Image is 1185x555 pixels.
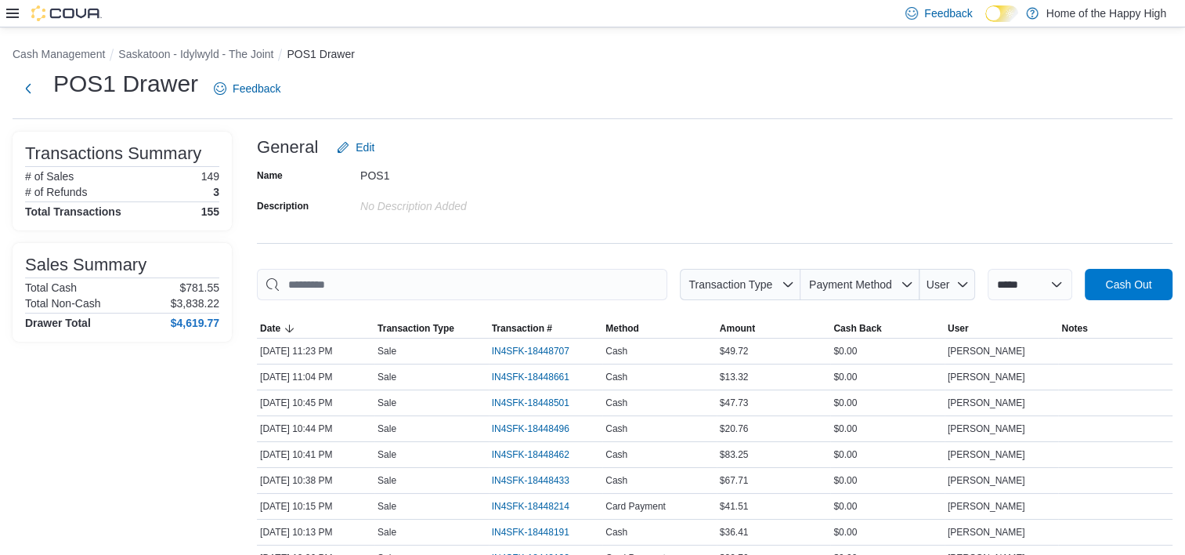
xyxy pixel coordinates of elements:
[492,322,552,335] span: Transaction #
[257,368,374,386] div: [DATE] 11:04 PM
[492,497,585,516] button: IN4SFK-18448214
[233,81,280,96] span: Feedback
[25,281,77,294] h6: Total Cash
[171,297,219,310] p: $3,838.22
[492,342,585,361] button: IN4SFK-18448707
[985,5,1018,22] input: Dark Mode
[717,319,831,338] button: Amount
[171,317,219,329] h4: $4,619.77
[492,371,569,383] span: IN4SFK-18448661
[201,170,219,183] p: 149
[25,186,87,198] h6: # of Refunds
[605,371,627,383] span: Cash
[720,371,749,383] span: $13.32
[948,474,1025,487] span: [PERSON_NAME]
[927,278,950,291] span: User
[25,297,101,310] h6: Total Non-Cash
[833,322,881,335] span: Cash Back
[331,132,381,163] button: Edit
[948,423,1025,435] span: [PERSON_NAME]
[374,319,489,338] button: Transaction Type
[31,5,102,21] img: Cova
[492,474,569,487] span: IN4SFK-18448433
[492,419,585,438] button: IN4SFK-18448496
[602,319,717,338] button: Method
[680,269,800,300] button: Transaction Type
[257,138,318,157] h3: General
[492,500,569,513] span: IN4SFK-18448214
[720,526,749,539] span: $36.41
[948,500,1025,513] span: [PERSON_NAME]
[378,526,396,539] p: Sale
[378,371,396,383] p: Sale
[179,281,219,294] p: $781.55
[492,397,569,409] span: IN4SFK-18448501
[13,73,44,104] button: Next
[945,319,1059,338] button: User
[13,48,105,60] button: Cash Management
[605,322,639,335] span: Method
[830,368,945,386] div: $0.00
[492,445,585,464] button: IN4SFK-18448462
[1058,319,1172,338] button: Notes
[720,397,749,409] span: $47.73
[605,500,666,513] span: Card Payment
[257,200,309,212] label: Description
[605,423,627,435] span: Cash
[378,448,396,461] p: Sale
[257,445,374,464] div: [DATE] 10:41 PM
[492,448,569,461] span: IN4SFK-18448462
[830,497,945,516] div: $0.00
[492,423,569,435] span: IN4SFK-18448496
[1085,269,1172,300] button: Cash Out
[948,448,1025,461] span: [PERSON_NAME]
[360,194,570,212] div: No Description added
[948,397,1025,409] span: [PERSON_NAME]
[492,394,585,412] button: IN4SFK-18448501
[257,169,283,182] label: Name
[492,526,569,539] span: IN4SFK-18448191
[25,205,121,218] h4: Total Transactions
[25,317,91,329] h4: Drawer Total
[830,523,945,542] div: $0.00
[378,500,396,513] p: Sale
[257,523,374,542] div: [DATE] 10:13 PM
[13,46,1172,65] nav: An example of EuiBreadcrumbs
[257,497,374,516] div: [DATE] 10:15 PM
[492,523,585,542] button: IN4SFK-18448191
[720,448,749,461] span: $83.25
[720,474,749,487] span: $67.71
[948,322,969,335] span: User
[830,342,945,361] div: $0.00
[287,48,354,60] button: POS1 Drawer
[720,322,755,335] span: Amount
[605,345,627,357] span: Cash
[830,471,945,490] div: $0.00
[1105,277,1151,292] span: Cash Out
[378,322,454,335] span: Transaction Type
[378,474,396,487] p: Sale
[605,397,627,409] span: Cash
[830,394,945,412] div: $0.00
[257,471,374,490] div: [DATE] 10:38 PM
[25,256,146,274] h3: Sales Summary
[720,423,749,435] span: $20.76
[378,397,396,409] p: Sale
[360,163,570,182] div: POS1
[257,269,667,300] input: This is a search bar. As you type, the results lower in the page will automatically filter.
[489,319,603,338] button: Transaction #
[605,474,627,487] span: Cash
[257,319,374,338] button: Date
[985,22,986,23] span: Dark Mode
[924,5,972,21] span: Feedback
[919,269,975,300] button: User
[208,73,287,104] a: Feedback
[720,500,749,513] span: $41.51
[118,48,273,60] button: Saskatoon - Idylwyld - The Joint
[201,205,219,218] h4: 155
[605,448,627,461] span: Cash
[378,345,396,357] p: Sale
[830,419,945,438] div: $0.00
[688,278,772,291] span: Transaction Type
[213,186,219,198] p: 3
